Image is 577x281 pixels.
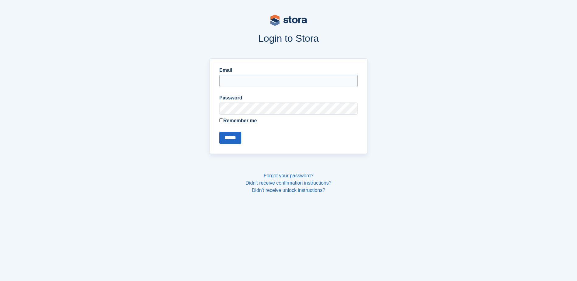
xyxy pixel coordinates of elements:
[264,173,314,178] a: Forgot your password?
[270,15,307,26] img: stora-logo-53a41332b3708ae10de48c4981b4e9114cc0af31d8433b30ea865607fb682f29.svg
[219,67,358,74] label: Email
[93,33,484,44] h1: Login to Stora
[219,117,358,124] label: Remember me
[219,94,358,102] label: Password
[252,188,325,193] a: Didn't receive unlock instructions?
[219,118,223,122] input: Remember me
[245,180,331,186] a: Didn't receive confirmation instructions?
